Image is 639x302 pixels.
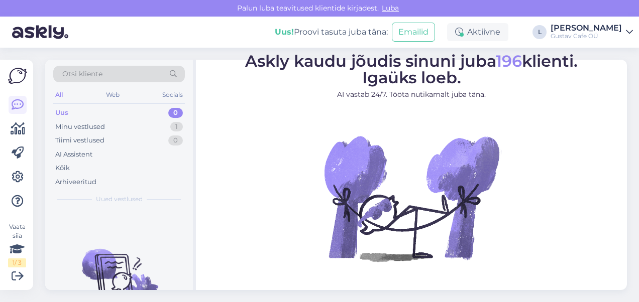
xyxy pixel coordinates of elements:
[447,23,508,41] div: Aktiivne
[379,4,402,13] span: Luba
[62,69,102,79] span: Otsi kliente
[55,163,70,173] div: Kõik
[55,122,105,132] div: Minu vestlused
[275,26,388,38] div: Proovi tasuta juba täna:
[392,23,435,42] button: Emailid
[53,88,65,101] div: All
[245,89,578,100] p: AI vastab 24/7. Tööta nutikamalt juba täna.
[96,195,143,204] span: Uued vestlused
[8,258,26,267] div: 1 / 3
[8,222,26,267] div: Vaata siia
[321,108,502,288] img: No Chat active
[8,68,27,84] img: Askly Logo
[55,149,92,160] div: AI Assistent
[168,108,183,118] div: 0
[275,27,294,37] b: Uus!
[551,24,622,32] div: [PERSON_NAME]
[532,25,547,39] div: L
[245,51,578,87] span: Askly kaudu jõudis sinuni juba klienti. Igaüks loeb.
[55,108,68,118] div: Uus
[104,88,122,101] div: Web
[496,51,522,71] span: 196
[551,24,633,40] a: [PERSON_NAME]Gustav Cafe OÜ
[55,177,96,187] div: Arhiveeritud
[170,122,183,132] div: 1
[168,135,183,145] div: 0
[55,135,104,145] div: Tiimi vestlused
[551,32,622,40] div: Gustav Cafe OÜ
[160,88,185,101] div: Socials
